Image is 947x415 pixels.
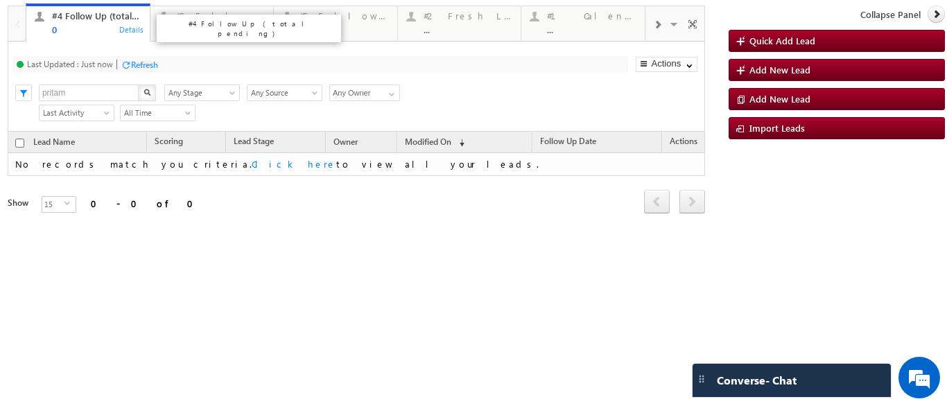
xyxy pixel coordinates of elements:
[397,6,522,41] a: #2 Fresh Leads (Not Called)...
[424,10,513,21] div: #2 Fresh Leads (Not Called)
[189,320,252,339] em: Start Chat
[27,59,113,69] div: Last Updated : Just now
[164,84,240,101] div: Lead Stage Filter
[679,190,705,213] span: next
[131,60,158,70] div: Refresh
[749,64,810,76] span: Add New Lead
[533,134,603,152] a: Follow Up Date
[398,134,471,152] a: Modified On (sorted descending)
[329,85,400,101] input: Type to Search
[39,105,114,121] a: Last Activity
[227,134,281,152] a: Lead Stage
[119,23,145,35] div: Details
[227,7,261,40] div: Minimize live chat window
[18,128,253,308] textarea: Type your message and hit 'Enter'
[8,197,31,209] div: Show
[121,107,191,119] span: All Time
[644,190,670,213] span: prev
[247,87,318,99] span: Any Source
[72,73,233,91] div: Chat with us now
[749,93,810,105] span: Add New Lead
[39,85,139,101] input: Search Leads
[247,84,322,101] div: Lead Source Filter
[234,136,274,146] span: Lead Stage
[424,24,513,35] div: ...
[299,10,389,21] div: #5 Follow-up [ 0 Interacted ]
[453,137,464,148] span: (sorted descending)
[749,35,815,46] span: Quick Add Lead
[162,19,336,38] p: #4 Follow Up (total pending)
[333,136,358,147] span: Owner
[547,10,636,21] div: #1 Calendly Bookings For [DATE]
[405,136,451,147] span: Modified On
[42,197,64,212] span: 15
[148,134,190,152] a: Scoring
[120,105,196,121] a: All Time
[155,136,183,146] span: Scoring
[40,107,110,119] span: Last Activity
[329,84,399,101] div: Owner Filter
[273,6,398,41] a: #5 Follow-up [ 0 Interacted ]...
[15,139,24,148] input: Check all records
[52,10,141,21] div: #4 Follow Up (total pending)
[749,122,805,134] span: Import Leads
[860,8,921,21] span: Collapse Panel
[26,3,150,42] a: #4 Follow Up (total pending)0Details
[521,6,645,41] a: #1 Calendly Bookings For [DATE]...
[381,85,399,99] a: Show All Items
[252,158,336,170] a: Click here
[165,87,235,99] span: Any Stage
[26,134,82,152] a: Lead Name
[8,153,705,176] td: No records match you criteria. to view all your leads.
[150,6,275,41] a: #3 Follow Up Leads-Interacted...
[247,85,322,101] a: Any Source
[24,73,58,91] img: d_60004797649_company_0_60004797649
[64,200,76,206] span: select
[663,134,704,152] span: Actions
[636,57,697,72] button: Actions
[164,85,240,101] a: Any Stage
[91,195,202,211] div: 0 - 0 of 0
[540,136,596,146] span: Follow Up Date
[696,373,707,385] img: carter-drag
[717,374,797,387] span: Converse - Chat
[679,191,705,213] a: next
[176,10,266,21] div: #3 Follow Up Leads-Interacted
[547,24,636,35] div: ...
[52,24,141,35] div: 0
[644,191,670,213] a: prev
[144,89,150,96] img: Search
